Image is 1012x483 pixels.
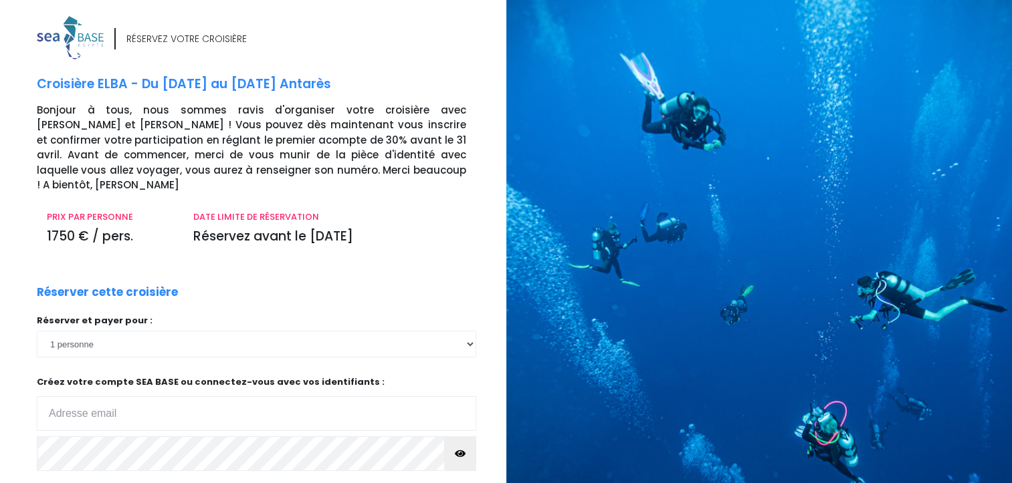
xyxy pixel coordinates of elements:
[37,16,104,59] img: logo_color1.png
[37,375,476,431] p: Créez votre compte SEA BASE ou connectez-vous avec vos identifiants :
[126,32,247,46] div: RÉSERVEZ VOTRE CROISIÈRE
[37,284,178,301] p: Réserver cette croisière
[47,210,173,224] p: PRIX PAR PERSONNE
[193,227,466,247] p: Réservez avant le [DATE]
[37,103,496,193] p: Bonjour à tous, nous sommes ravis d'organiser votre croisière avec [PERSON_NAME] et [PERSON_NAME]...
[37,314,476,327] p: Réserver et payer pour :
[193,210,466,224] p: DATE LIMITE DE RÉSERVATION
[37,396,476,431] input: Adresse email
[47,227,173,247] p: 1750 € / pers.
[37,75,496,94] p: Croisière ELBA - Du [DATE] au [DATE] Antarès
